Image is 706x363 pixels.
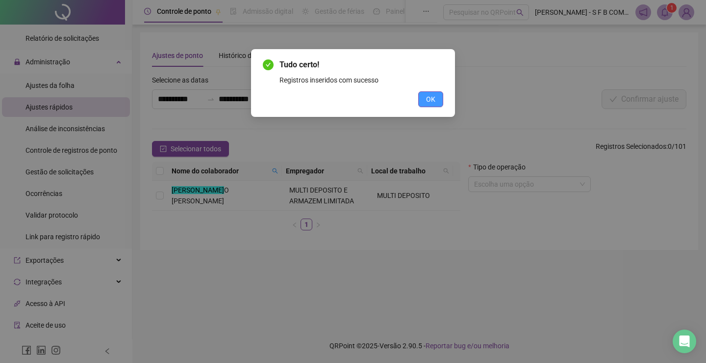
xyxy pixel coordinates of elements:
[279,59,443,71] span: Tudo certo!
[418,91,443,107] button: OK
[673,330,696,353] div: Open Intercom Messenger
[426,94,435,105] span: OK
[263,59,274,70] span: check-circle
[279,75,443,85] div: Registros inseridos com sucesso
